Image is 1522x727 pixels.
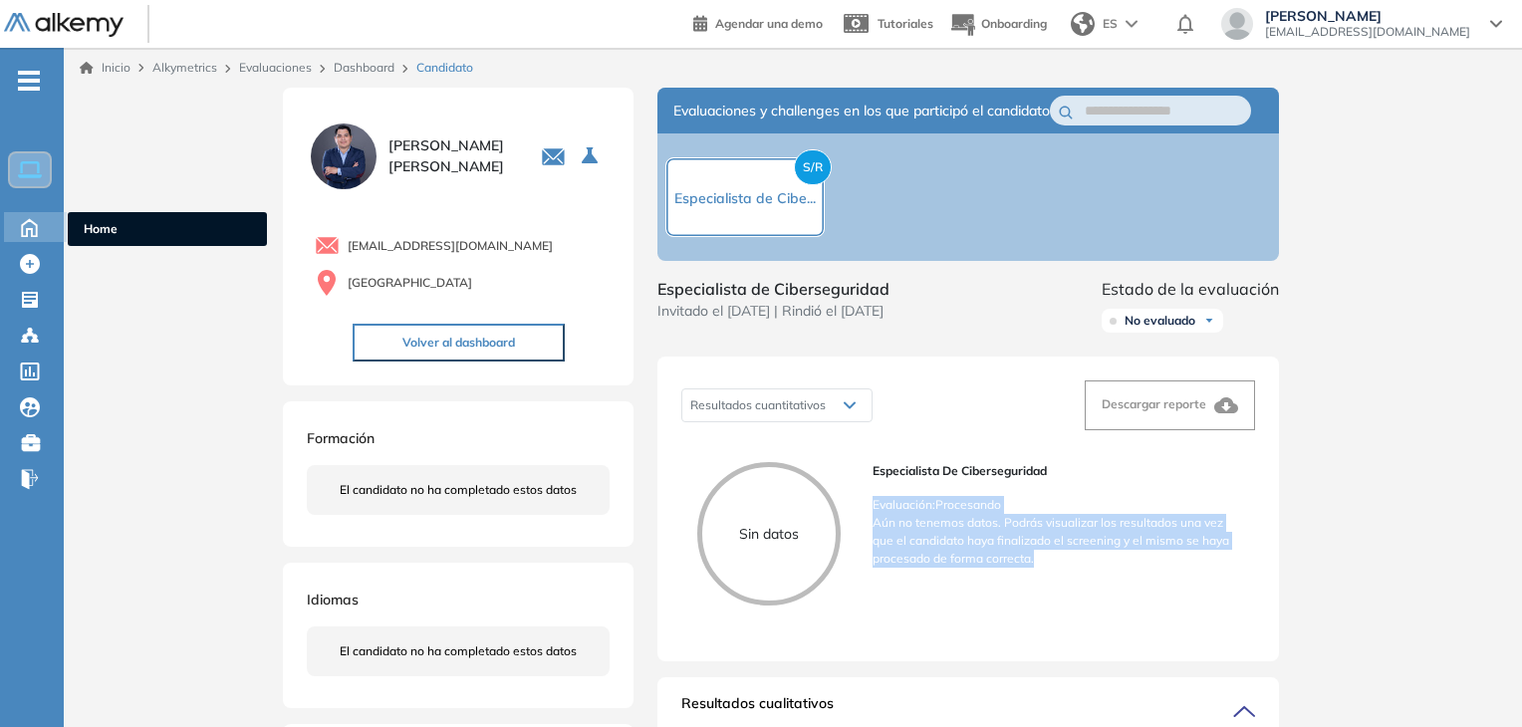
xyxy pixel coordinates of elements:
img: Ícono de flecha [1203,315,1215,327]
span: [PERSON_NAME] [PERSON_NAME] [388,135,517,177]
p: Sin datos [702,524,836,545]
button: Seleccione la evaluación activa [574,138,610,174]
img: arrow [1126,20,1138,28]
span: No evaluado [1125,313,1195,329]
span: [GEOGRAPHIC_DATA] [348,274,472,292]
span: Home [84,220,251,238]
span: Agendar una demo [715,16,823,31]
i: - [18,79,40,83]
span: Formación [307,429,375,447]
span: Estado de la evaluación [1102,277,1279,301]
span: [EMAIL_ADDRESS][DOMAIN_NAME] [348,237,553,255]
p: Evaluación : Procesando [873,496,1239,514]
span: Alkymetrics [152,60,217,75]
img: PROFILE_MENU_LOGO_USER [307,120,380,193]
span: Invitado el [DATE] | Rindió el [DATE] [657,301,889,322]
span: Evaluaciones y challenges en los que participó el candidato [673,101,1050,121]
a: Inicio [80,59,130,77]
span: Onboarding [981,16,1047,31]
p: Aún no tenemos datos. Podrás visualizar los resultados una vez que el candidato haya finalizado e... [873,514,1239,568]
span: El candidato no ha completado estos datos [340,642,577,660]
span: Candidato [416,59,473,77]
a: Dashboard [334,60,394,75]
img: Logo [4,13,124,38]
span: Especialista de Ciberseguridad [873,462,1239,480]
span: Especialista de Cibe... [674,189,816,207]
a: Evaluaciones [239,60,312,75]
button: Volver al dashboard [353,324,565,362]
img: world [1071,12,1095,36]
span: Especialista de Ciberseguridad [657,277,889,301]
span: Descargar reporte [1102,396,1206,411]
span: Resultados cualitativos [681,693,834,725]
span: El candidato no ha completado estos datos [340,481,577,499]
span: Tutoriales [878,16,933,31]
span: Idiomas [307,591,359,608]
span: [EMAIL_ADDRESS][DOMAIN_NAME] [1265,24,1470,40]
button: Descargar reporte [1085,380,1255,430]
span: ES [1103,15,1118,33]
button: Onboarding [949,3,1047,46]
span: Resultados cuantitativos [690,397,826,412]
a: Agendar una demo [693,10,823,34]
span: S/R [794,149,832,185]
span: [PERSON_NAME] [1265,8,1470,24]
